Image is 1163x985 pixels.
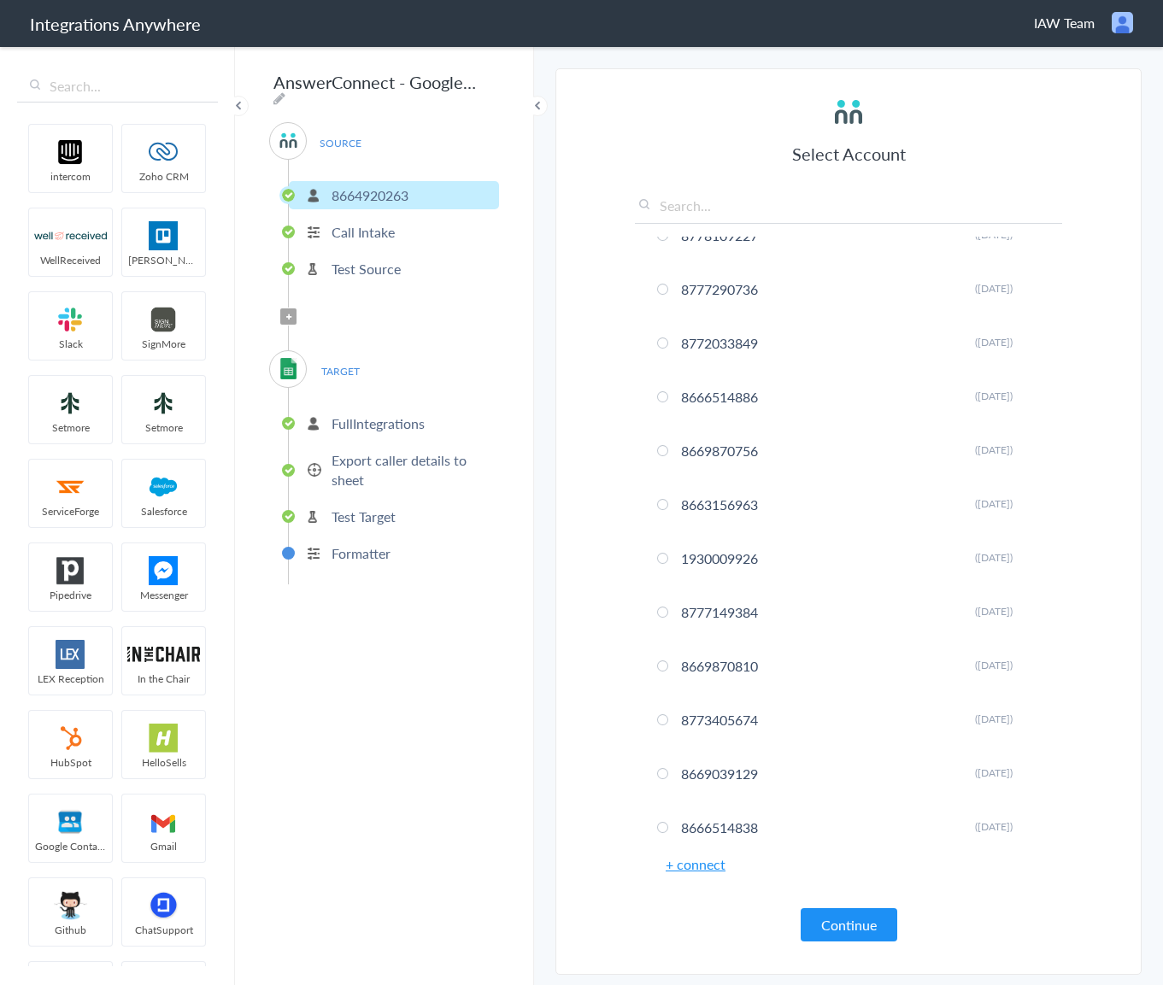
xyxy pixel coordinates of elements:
p: Test Target [332,507,396,526]
p: Test Source [332,259,401,278]
img: trello.png [127,221,200,250]
img: hubspot-logo.svg [34,724,107,753]
span: ([DATE]) [975,443,1013,457]
img: pipedrive.png [34,556,107,585]
span: ([DATE]) [975,604,1013,619]
span: ([DATE]) [975,281,1013,296]
img: gmail-logo.svg [127,807,200,836]
span: Github [29,923,112,937]
span: In the Chair [122,671,205,686]
span: Setmore [29,420,112,435]
span: ServiceForge [29,504,112,519]
span: ([DATE]) [975,496,1013,511]
span: SignMore [122,337,205,351]
img: salesforce-logo.svg [127,472,200,501]
span: ([DATE]) [975,819,1013,834]
img: FBM.png [127,556,200,585]
h1: Integrations Anywhere [30,12,201,36]
p: Export caller details to sheet [332,450,495,490]
span: Salesforce [122,504,205,519]
span: ChatSupport [122,923,205,937]
img: hs-app-logo.svg [127,724,200,753]
input: Search... [17,70,218,103]
img: wr-logo.svg [34,221,107,250]
p: 8664920263 [332,185,408,205]
span: HelloSells [122,755,205,770]
span: ([DATE]) [975,550,1013,565]
img: googleContact_logo.png [34,807,107,836]
p: FullIntegrations [332,413,425,433]
img: zoho-logo.svg [127,138,200,167]
img: setmoreNew.jpg [127,389,200,418]
img: answerconnect-logo.svg [278,130,299,151]
img: inch-logo.svg [127,640,200,669]
span: ([DATE]) [975,658,1013,672]
span: LEX Reception [29,671,112,686]
a: + connect [666,854,725,874]
button: Continue [801,908,897,941]
span: ([DATE]) [975,765,1013,780]
span: Messenger [122,588,205,602]
h3: Select Account [635,142,1062,166]
span: WellReceived [29,253,112,267]
span: Gmail [122,839,205,853]
img: intercom-logo.svg [34,138,107,167]
span: intercom [29,169,112,184]
span: TARGET [308,360,373,383]
span: Zoho CRM [122,169,205,184]
img: setmoreNew.jpg [34,389,107,418]
img: chatsupport-icon.svg [127,891,200,920]
img: answerconnect-logo.svg [831,95,866,129]
span: ([DATE]) [975,389,1013,403]
img: lex-app-logo.svg [34,640,107,669]
img: serviceforge-icon.png [34,472,107,501]
img: slack-logo.svg [34,305,107,334]
span: Slack [29,337,112,351]
span: Setmore [122,420,205,435]
p: Call Intake [332,222,395,242]
img: github.png [34,891,107,920]
img: user.png [1112,12,1133,33]
span: IAW Team [1034,13,1095,32]
p: Formatter [332,543,391,563]
span: Pipedrive [29,588,112,602]
span: Google Contacts [29,839,112,853]
span: HubSpot [29,755,112,770]
img: signmore-logo.png [127,305,200,334]
span: SOURCE [308,132,373,155]
span: ([DATE]) [975,712,1013,726]
span: [PERSON_NAME] [122,253,205,267]
input: Search... [635,196,1062,224]
span: ([DATE]) [975,335,1013,349]
img: GoogleSheetLogo.png [278,358,299,379]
